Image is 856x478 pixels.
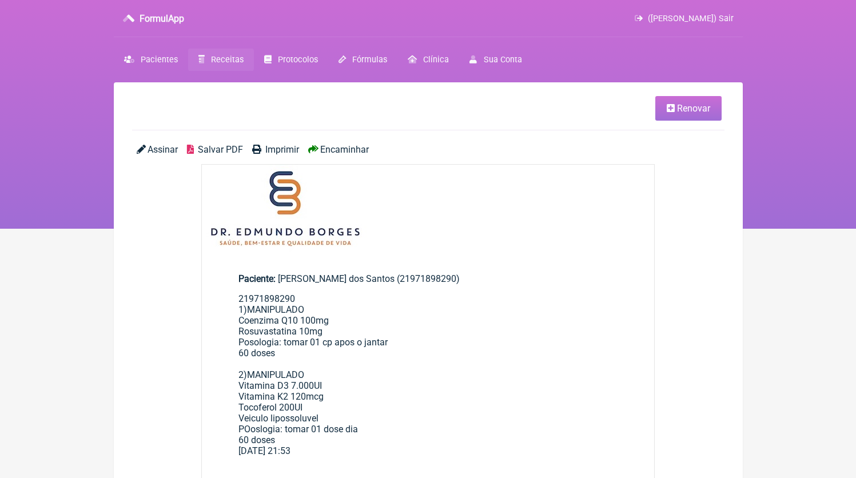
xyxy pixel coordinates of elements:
[278,55,318,65] span: Protocolos
[211,55,244,65] span: Receitas
[141,55,178,65] span: Pacientes
[140,13,184,24] h3: FormulApp
[635,14,733,23] a: ([PERSON_NAME]) Sair
[308,144,369,155] a: Encaminhar
[148,144,178,155] span: Assinar
[423,55,449,65] span: Clínica
[187,144,243,155] a: Salvar PDF
[320,144,369,155] span: Encaminhar
[648,14,734,23] span: ([PERSON_NAME]) Sair
[328,49,397,71] a: Fórmulas
[677,103,710,114] span: Renovar
[254,49,328,71] a: Protocolos
[238,273,276,284] span: Paciente:
[114,49,188,71] a: Pacientes
[655,96,722,121] a: Renovar
[265,144,299,155] span: Imprimir
[252,144,299,155] a: Imprimir
[198,144,243,155] span: Salvar PDF
[238,273,618,284] div: [PERSON_NAME] dos Santos (21971898290)
[238,445,618,456] div: [DATE] 21:53
[188,49,254,71] a: Receitas
[459,49,532,71] a: Sua Conta
[397,49,459,71] a: Clínica
[137,144,178,155] a: Assinar
[352,55,387,65] span: Fórmulas
[202,165,368,253] img: 2Q==
[238,293,618,445] div: 21971898290 1)MANIPULADO Coenzima Q10 100mg Rosuvastatina 10mg Posologia: tomar 01 cp apos o jant...
[484,55,522,65] span: Sua Conta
